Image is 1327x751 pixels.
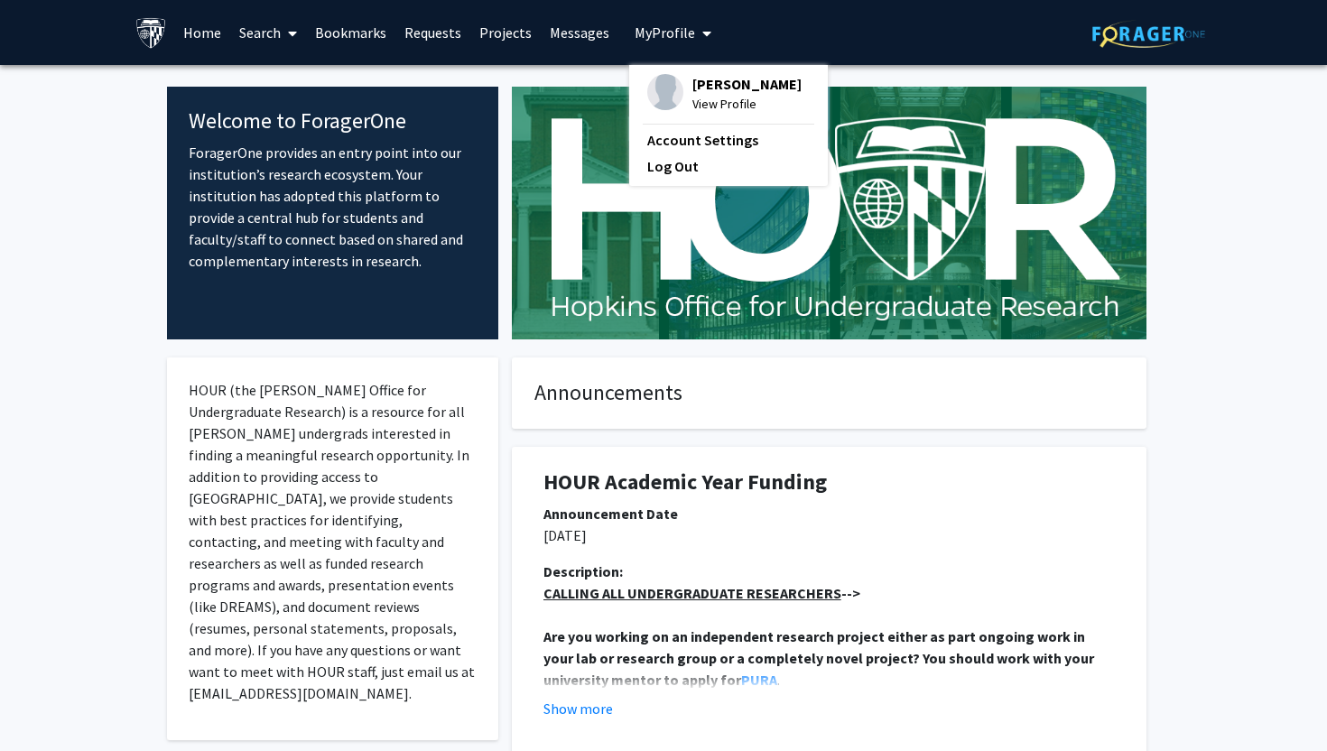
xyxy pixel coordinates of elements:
[543,524,1115,546] p: [DATE]
[647,129,810,151] a: Account Settings
[741,671,777,689] a: PURA
[189,379,477,704] p: HOUR (the [PERSON_NAME] Office for Undergraduate Research) is a resource for all [PERSON_NAME] un...
[647,74,683,110] img: Profile Picture
[647,74,802,114] div: Profile Picture[PERSON_NAME]View Profile
[14,670,77,737] iframe: Chat
[543,469,1115,496] h1: HOUR Academic Year Funding
[543,627,1097,689] strong: Are you working on an independent research project either as part ongoing work in your lab or res...
[189,142,477,272] p: ForagerOne provides an entry point into our institution’s research ecosystem. Your institution ha...
[692,74,802,94] span: [PERSON_NAME]
[635,23,695,42] span: My Profile
[647,155,810,177] a: Log Out
[395,1,470,64] a: Requests
[543,584,841,602] u: CALLING ALL UNDERGRADUATE RESEARCHERS
[543,503,1115,524] div: Announcement Date
[512,87,1146,339] img: Cover Image
[230,1,306,64] a: Search
[1092,20,1205,48] img: ForagerOne Logo
[543,561,1115,582] div: Description:
[541,1,618,64] a: Messages
[543,698,613,719] button: Show more
[543,626,1115,691] p: .
[470,1,541,64] a: Projects
[306,1,395,64] a: Bookmarks
[174,1,230,64] a: Home
[534,380,1124,406] h4: Announcements
[543,584,860,602] strong: -->
[189,108,477,134] h4: Welcome to ForagerOne
[692,94,802,114] span: View Profile
[135,17,167,49] img: Johns Hopkins University Logo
